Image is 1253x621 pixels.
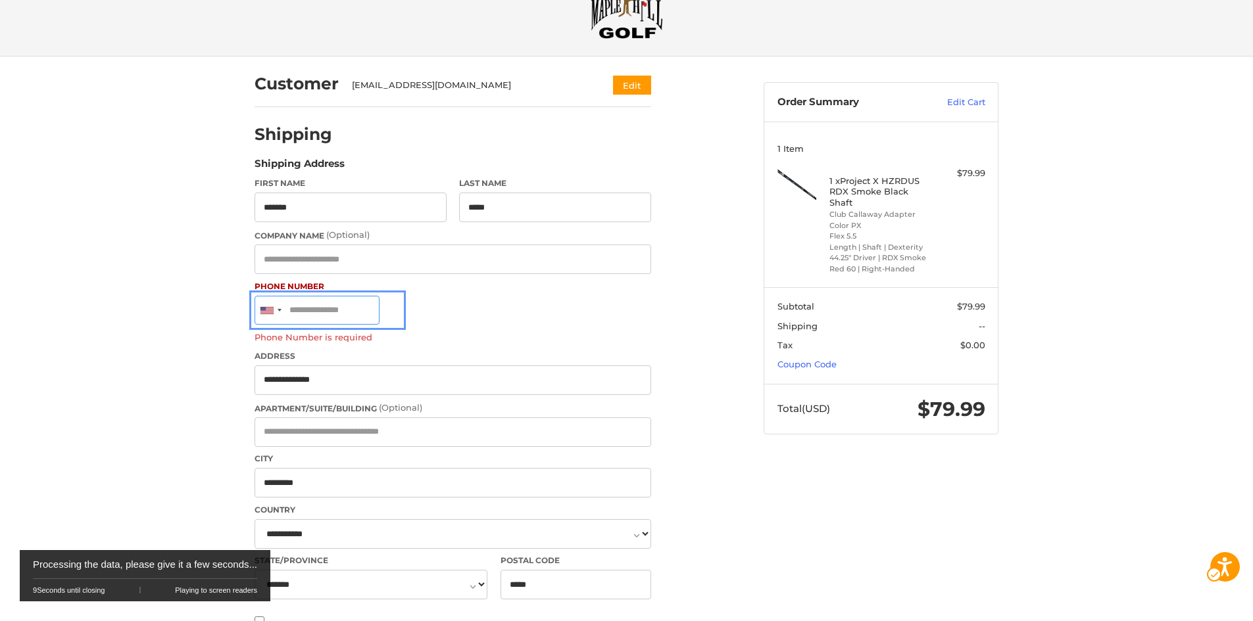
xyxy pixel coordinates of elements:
[255,281,651,292] label: Phone Number
[1144,586,1253,621] iframe: Google Iframe | Google Customer Reviews
[352,79,601,95] div: [EMAIL_ADDRESS][DOMAIN_NAME]
[255,74,339,94] h2: Customer
[777,359,837,369] a: Coupon Code
[255,156,345,177] legend: Shipping Address
[352,79,588,92] div: [EMAIL_ADDRESS][DOMAIN_NAME]
[255,296,285,325] div: United States: +1
[33,550,257,579] div: Processing the data, please give it a few seconds...
[777,301,814,311] span: Subtotal
[255,124,332,145] h2: Shipping
[255,177,447,189] label: First Name
[255,332,651,342] label: Phone Number is required
[777,96,919,109] h3: Order Summary
[919,96,985,109] a: Edit Cart
[255,365,651,395] input: Address
[829,231,930,242] li: Flex 5.5
[255,519,651,549] select: Country
[829,209,930,220] li: Club Callaway Adapter
[459,177,651,189] label: Last Name
[33,586,37,594] span: 9
[255,453,651,465] label: City
[829,220,930,231] li: Color PX
[459,193,651,222] input: Last Name
[255,244,651,274] input: Company Name (Optional)
[255,555,487,566] label: State/Province
[255,72,339,95] div: Customer
[960,340,985,350] span: $0.00
[957,301,985,311] span: $79.99
[979,321,985,331] span: --
[918,397,985,421] span: $79.99
[829,175,930,208] h4: 1 x Project X HZRDUS RDX Smoke Black Shaft
[379,402,422,413] small: (Optional)
[933,167,985,180] div: $79.99
[255,468,651,497] input: City
[255,350,651,362] label: Address
[777,402,830,415] span: Total (USD)
[255,417,651,447] input: Apartment/Suite/Building (Optional)
[326,229,370,240] small: (Optional)
[255,402,651,415] label: Apartment/Suite/Building
[255,229,651,242] label: Company Name
[255,504,651,516] label: Country
[255,296,380,325] input: Phone Number. +1 201-555-0123
[501,570,652,599] input: Postal Code
[777,143,985,154] h3: 1 Item
[777,321,818,331] span: Shipping
[501,555,652,566] label: Postal Code
[829,242,930,275] li: Length | Shaft | Dexterity 44.25" Driver | RDX Smoke Red 60 | Right-Handed
[777,340,793,350] span: Tax
[613,76,651,95] button: Edit
[255,193,447,222] input: First Name
[255,570,487,599] select: State/Province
